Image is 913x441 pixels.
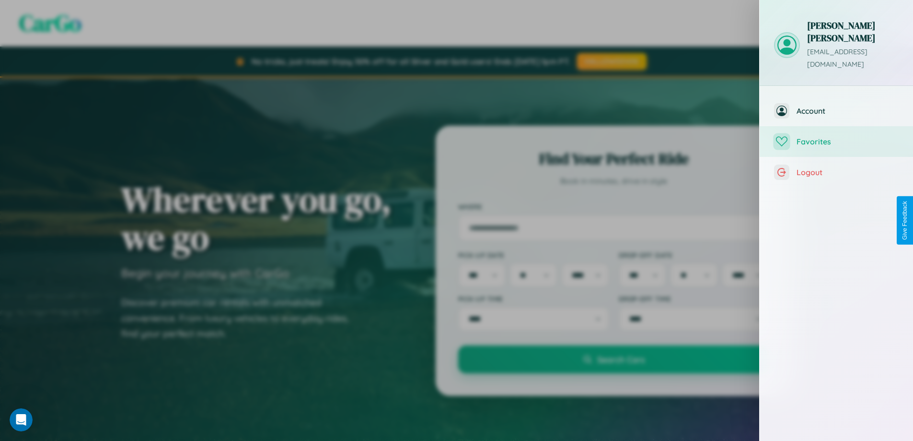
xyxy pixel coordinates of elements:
[797,137,899,146] span: Favorites
[760,157,913,188] button: Logout
[797,106,899,116] span: Account
[807,46,899,71] p: [EMAIL_ADDRESS][DOMAIN_NAME]
[760,126,913,157] button: Favorites
[10,408,33,431] iframe: Intercom live chat
[797,167,899,177] span: Logout
[760,95,913,126] button: Account
[807,19,899,44] h3: [PERSON_NAME] [PERSON_NAME]
[901,201,908,240] div: Give Feedback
